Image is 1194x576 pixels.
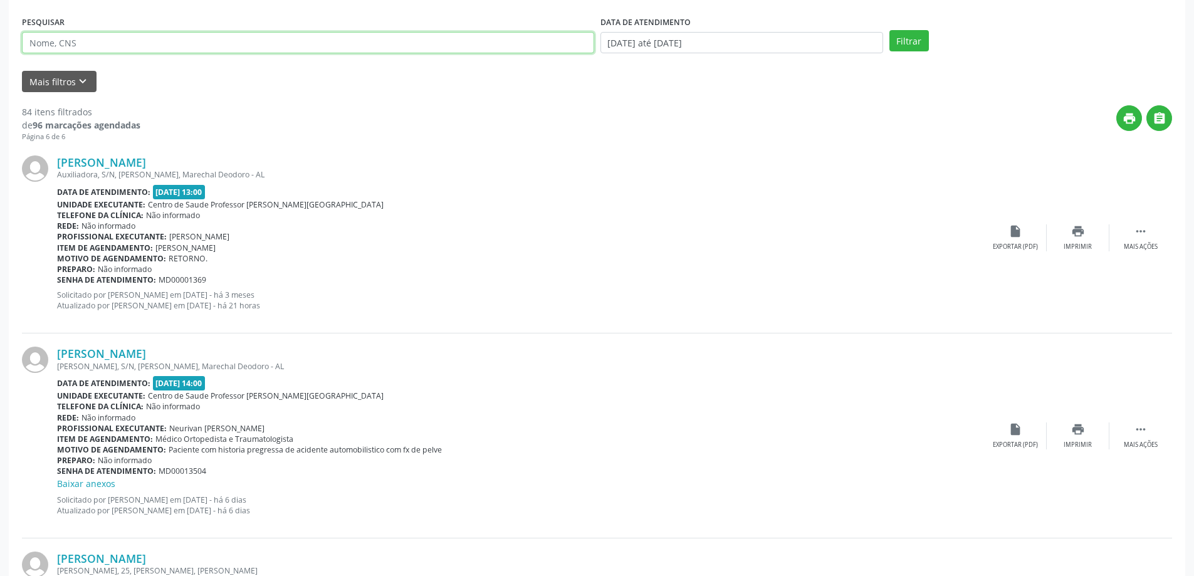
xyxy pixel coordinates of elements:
b: Profissional executante: [57,423,167,434]
div: Imprimir [1064,441,1092,449]
span: Não informado [98,264,152,275]
i:  [1134,422,1148,436]
button: Filtrar [889,30,929,51]
b: Motivo de agendamento: [57,253,166,264]
i: print [1123,112,1136,125]
b: Preparo: [57,455,95,466]
i: insert_drive_file [1008,422,1022,436]
span: Não informado [146,401,200,412]
div: Exportar (PDF) [993,441,1038,449]
a: [PERSON_NAME] [57,347,146,360]
b: Unidade executante: [57,390,145,401]
b: Rede: [57,221,79,231]
b: Preparo: [57,264,95,275]
b: Rede: [57,412,79,423]
a: Baixar anexos [57,478,115,490]
div: Mais ações [1124,441,1158,449]
i:  [1134,224,1148,238]
span: Centro de Saude Professor [PERSON_NAME][GEOGRAPHIC_DATA] [148,199,384,210]
span: Médico Ortopedista e Traumatologista [155,434,293,444]
img: img [22,155,48,182]
b: Motivo de agendamento: [57,444,166,455]
div: de [22,118,140,132]
b: Senha de atendimento: [57,275,156,285]
b: Telefone da clínica: [57,210,144,221]
span: Neurivan [PERSON_NAME] [169,423,264,434]
input: Nome, CNS [22,32,594,53]
i:  [1153,112,1166,125]
div: Imprimir [1064,243,1092,251]
span: MD00013504 [159,466,206,476]
label: DATA DE ATENDIMENTO [600,13,691,32]
div: Exportar (PDF) [993,243,1038,251]
p: Solicitado por [PERSON_NAME] em [DATE] - há 6 dias Atualizado por [PERSON_NAME] em [DATE] - há 6 ... [57,495,984,516]
span: Não informado [81,221,135,231]
b: Data de atendimento: [57,187,150,197]
span: [PERSON_NAME] [155,243,216,253]
button: Mais filtroskeyboard_arrow_down [22,71,97,93]
div: [PERSON_NAME], S/N, [PERSON_NAME], Marechal Deodoro - AL [57,361,984,372]
label: PESQUISAR [22,13,65,32]
i: print [1071,422,1085,436]
b: Item de agendamento: [57,243,153,253]
span: [DATE] 13:00 [153,185,206,199]
a: [PERSON_NAME] [57,552,146,565]
input: Selecione um intervalo [600,32,883,53]
strong: 96 marcações agendadas [33,119,140,131]
i: print [1071,224,1085,238]
i: insert_drive_file [1008,224,1022,238]
i: keyboard_arrow_down [76,75,90,88]
div: Página 6 de 6 [22,132,140,142]
div: [PERSON_NAME], 25, [PERSON_NAME], [PERSON_NAME] [57,565,984,576]
span: RETORNO. [169,253,207,264]
span: Centro de Saude Professor [PERSON_NAME][GEOGRAPHIC_DATA] [148,390,384,401]
span: [DATE] 14:00 [153,376,206,390]
b: Item de agendamento: [57,434,153,444]
button: print [1116,105,1142,131]
b: Senha de atendimento: [57,466,156,476]
b: Data de atendimento: [57,378,150,389]
span: Não informado [81,412,135,423]
span: Paciente com historia pregressa de acidente automobilistico com fx de pelve [169,444,442,455]
span: Não informado [146,210,200,221]
button:  [1146,105,1172,131]
img: img [22,347,48,373]
p: Solicitado por [PERSON_NAME] em [DATE] - há 3 meses Atualizado por [PERSON_NAME] em [DATE] - há 2... [57,290,984,311]
span: MD00001369 [159,275,206,285]
b: Telefone da clínica: [57,401,144,412]
div: Auxiliadora, S/N, [PERSON_NAME], Marechal Deodoro - AL [57,169,984,180]
div: Mais ações [1124,243,1158,251]
a: [PERSON_NAME] [57,155,146,169]
div: 84 itens filtrados [22,105,140,118]
b: Unidade executante: [57,199,145,210]
span: Não informado [98,455,152,466]
span: [PERSON_NAME] [169,231,229,242]
b: Profissional executante: [57,231,167,242]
